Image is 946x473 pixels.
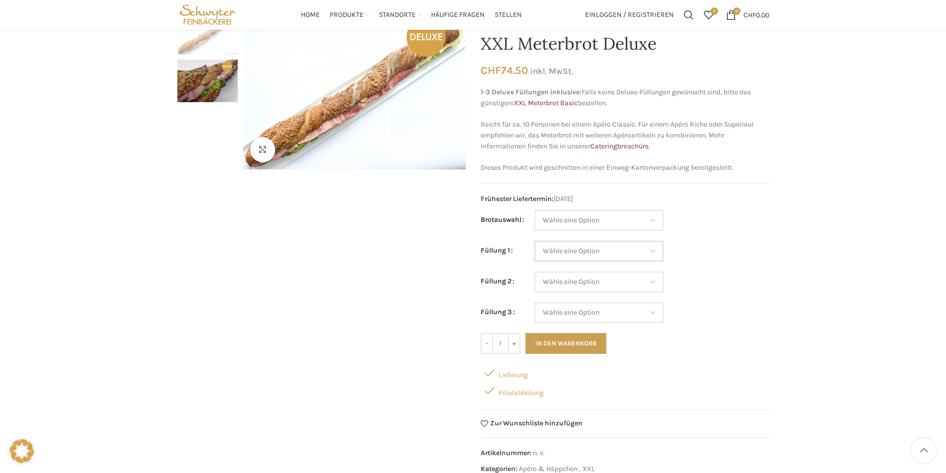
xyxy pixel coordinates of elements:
[481,449,531,457] span: Artikelnummer:
[379,5,421,25] a: Standorte
[481,119,769,152] p: Reicht für ca. 10 Personen bei einem Apéro Classic. Für einem Apéro Riche oder Superieur empfehle...
[733,7,740,15] span: 0
[530,66,573,76] small: inkl. MwSt.
[379,10,416,20] span: Standorte
[721,5,774,25] a: 0 CHF0.00
[585,11,674,18] span: Einloggen / Registrieren
[533,449,545,457] span: n. v.
[495,5,522,25] a: Stellen
[495,10,522,20] span: Stellen
[431,5,485,25] a: Häufige Fragen
[481,465,517,473] span: Kategorien:
[490,420,582,427] span: Zur Wunschliste hinzufügen
[481,245,513,256] label: Füllung 1
[481,276,514,287] label: Füllung 2
[177,10,238,18] a: Site logo
[330,10,364,20] span: Produkte
[481,364,769,382] div: Lieferung
[525,333,606,354] button: In den Warenkorb
[699,5,719,25] a: 0
[481,34,769,54] h1: XXL Meterbrot Deluxe
[911,438,936,463] a: Scroll to top button
[301,5,320,25] a: Home
[743,10,769,19] bdi: 0.00
[699,5,719,25] div: Meine Wunschliste
[481,214,524,225] label: Brotauswahl
[679,5,699,25] a: Suchen
[580,5,679,25] a: Einloggen / Registrieren
[519,465,578,473] a: Apéro & Häppchen
[493,333,508,354] input: Produktmenge
[330,5,369,25] a: Produkte
[177,12,238,60] div: 1 / 2
[590,142,649,150] a: Cateringbroschüre
[481,64,528,76] bdi: 74.50
[711,7,718,15] span: 0
[481,64,501,76] span: CHF
[481,87,769,109] p: Falls keine Deluxe-Füllungen gewünscht sind, bitte das günstigere bestellen.
[481,88,582,96] strong: 1-3 Deluxe Füllungen inklusive:
[481,382,769,400] div: Filialabholung
[481,333,493,354] input: -
[481,195,554,203] span: Frühester Liefertermin:
[508,333,520,354] input: +
[240,12,468,170] div: 1 / 2
[743,10,756,19] span: CHF
[481,420,583,427] a: Zur Wunschliste hinzufügen
[177,60,238,107] div: 2 / 2
[582,465,595,473] a: XXL
[481,194,769,204] span: [DATE]
[431,10,485,20] span: Häufige Fragen
[514,99,578,107] a: XXL Meterbrot Basic
[243,5,580,25] div: Main navigation
[481,162,769,173] p: Dieses Produkt wird geschnitten in einer Einweg-Kartonverpackung bereitgestellt.
[481,307,515,318] label: Füllung 3
[301,10,320,20] span: Home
